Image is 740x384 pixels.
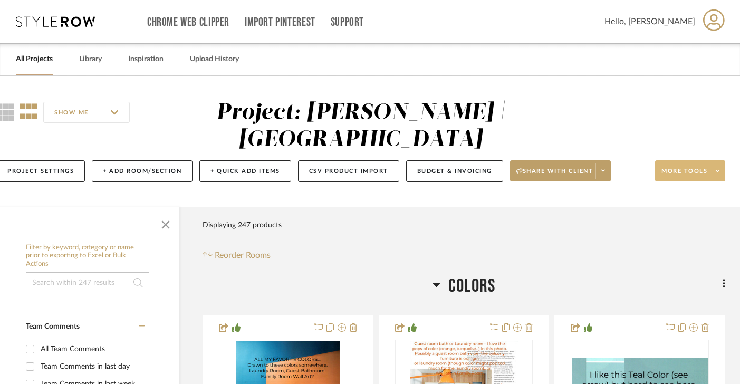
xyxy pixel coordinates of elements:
[203,249,271,262] button: Reorder Rooms
[516,167,593,183] span: Share with client
[215,249,271,262] span: Reorder Rooms
[604,15,695,28] span: Hello, [PERSON_NAME]
[406,160,503,182] button: Budget & Invoicing
[216,102,506,151] div: Project: [PERSON_NAME] | [GEOGRAPHIC_DATA]
[41,358,142,375] div: Team Comments in last day
[298,160,399,182] button: CSV Product Import
[16,52,53,66] a: All Projects
[79,52,102,66] a: Library
[26,323,80,330] span: Team Comments
[203,215,282,236] div: Displaying 247 products
[147,18,229,27] a: Chrome Web Clipper
[26,244,149,268] h6: Filter by keyword, category or name prior to exporting to Excel or Bulk Actions
[26,272,149,293] input: Search within 247 results
[448,275,495,297] span: COLORS
[155,212,176,233] button: Close
[92,160,193,182] button: + Add Room/Section
[661,167,707,183] span: More tools
[331,18,364,27] a: Support
[190,52,239,66] a: Upload History
[41,341,142,358] div: All Team Comments
[199,160,291,182] button: + Quick Add Items
[245,18,315,27] a: Import Pinterest
[128,52,164,66] a: Inspiration
[655,160,725,181] button: More tools
[510,160,611,181] button: Share with client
